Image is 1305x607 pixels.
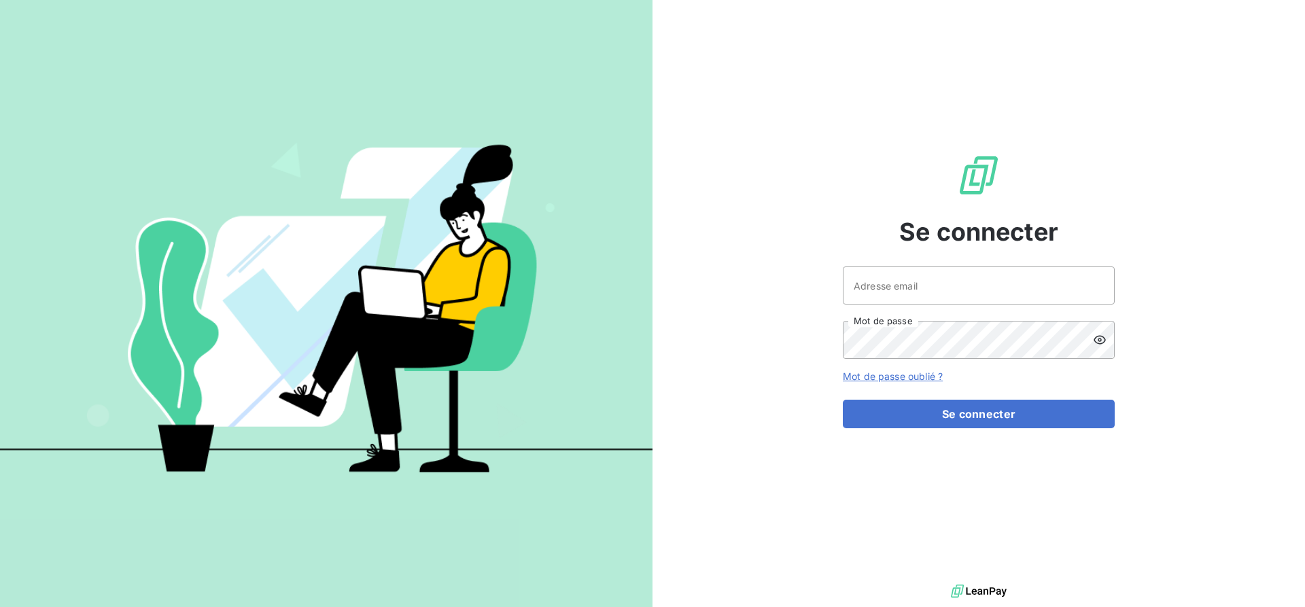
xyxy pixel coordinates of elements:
img: logo [951,581,1007,602]
button: Se connecter [843,400,1115,428]
span: Se connecter [899,213,1058,250]
input: placeholder [843,266,1115,305]
a: Mot de passe oublié ? [843,370,943,382]
img: Logo LeanPay [957,154,1000,197]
